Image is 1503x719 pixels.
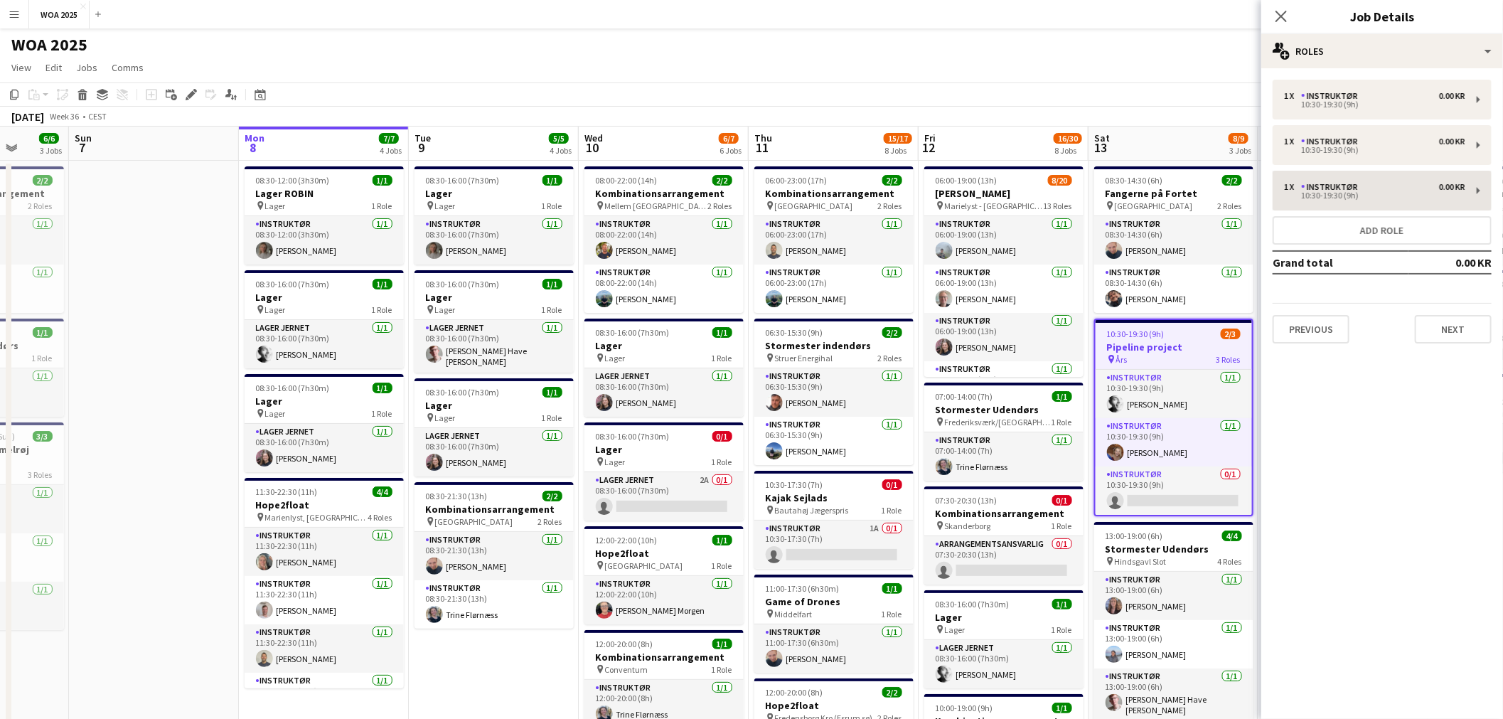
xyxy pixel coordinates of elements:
h3: Hope2float [584,547,744,560]
h3: Hope2float [245,499,404,511]
h3: Stormester Udendørs [1094,543,1253,555]
app-card-role: Arrangementsansvarlig0/107:30-20:30 (13h) [924,536,1084,585]
h1: WOA 2025 [11,34,87,55]
app-job-card: 08:30-14:30 (6h)2/2Fangerne på Fortet [GEOGRAPHIC_DATA]2 RolesInstruktør1/108:30-14:30 (6h)[PERSO... [1094,166,1253,313]
h3: Kajak Sejlads [754,491,914,504]
span: 2/2 [882,327,902,338]
span: 1/1 [373,279,392,289]
app-card-role: Instruktør1/106:30-15:30 (9h)[PERSON_NAME] [754,368,914,417]
div: 3 Jobs [1229,145,1251,156]
h3: Lager [414,399,574,412]
span: 13:00-19:00 (6h) [1106,531,1163,541]
span: 1 Role [1052,521,1072,531]
span: 1/1 [33,327,53,338]
span: 3 Roles [28,469,53,480]
div: 10:30-19:30 (9h) [1284,101,1465,108]
button: Next [1415,315,1492,343]
span: Tue [414,132,431,144]
span: Edit [46,61,62,74]
h3: Kombinationsarrangement [754,187,914,200]
app-job-card: 07:00-14:00 (7h)1/1Stormester Udendørs Frederiksværk/[GEOGRAPHIC_DATA]1 RoleInstruktør1/107:00-14... [924,383,1084,481]
app-card-role: Instruktør1/113:00-19:00 (6h)[PERSON_NAME] [1094,620,1253,669]
span: Conventum [605,664,648,675]
span: Lager [265,201,286,211]
app-card-role: Instruktør1/108:00-22:00 (14h)[PERSON_NAME] [584,216,744,265]
div: 06:30-15:30 (9h)2/2Stormester indendørs Struer Energihal2 RolesInstruktør1/106:30-15:30 (9h)[PERS... [754,319,914,465]
span: 10:30-17:30 (7h) [766,479,823,490]
span: 1 Role [1052,624,1072,635]
app-job-card: 08:30-16:00 (7h30m)0/1Lager Lager1 RoleLager Jernet2A0/108:30-16:00 (7h30m) [584,422,744,521]
span: 12:00-20:00 (8h) [766,687,823,698]
span: 10:30-19:30 (9h) [1107,329,1165,339]
span: 1 Role [882,609,902,619]
div: 0.00 KR [1439,182,1465,192]
app-job-card: 08:30-16:00 (7h30m)1/1Lager Lager1 RoleInstruktør1/108:30-16:00 (7h30m)[PERSON_NAME] [414,166,574,265]
app-card-role: Lager Jernet1/108:30-16:00 (7h30m)[PERSON_NAME] [924,640,1084,688]
span: [GEOGRAPHIC_DATA] [775,201,853,211]
div: CEST [88,111,107,122]
span: 2/2 [33,175,53,186]
app-job-card: 08:30-16:00 (7h30m)1/1Lager Lager1 RoleLager Jernet1/108:30-16:00 (7h30m)[PERSON_NAME] [245,270,404,368]
h3: Fangerne på Fortet [1094,187,1253,200]
span: Lager [605,353,626,363]
div: 10:30-19:30 (9h) [1284,147,1465,154]
app-job-card: 08:30-16:00 (7h30m)1/1Lager Lager1 RoleLager Jernet1/108:30-16:00 (7h30m)[PERSON_NAME] [245,374,404,472]
span: 11:30-22:30 (11h) [256,486,318,497]
span: 1 Role [1052,417,1072,427]
span: 08:30-14:30 (6h) [1106,175,1163,186]
span: 15/17 [884,133,912,144]
span: Fri [924,132,936,144]
span: Lager [265,408,286,419]
span: 08:30-21:30 (13h) [426,491,488,501]
span: 08:30-16:00 (7h30m) [426,279,500,289]
div: 11:30-22:30 (11h)4/4Hope2float Marienlyst, [GEOGRAPHIC_DATA]4 RolesInstruktør1/111:30-22:30 (11h)... [245,478,404,688]
span: 1/1 [1052,703,1072,713]
td: 0.00 KR [1408,251,1492,274]
app-job-card: 12:00-22:00 (10h)1/1Hope2float [GEOGRAPHIC_DATA]1 RoleInstruktør1/112:00-22:00 (10h)[PERSON_NAME]... [584,526,744,624]
div: Instruktør [1301,91,1364,101]
app-job-card: 06:00-23:00 (17h)2/2Kombinationsarrangement [GEOGRAPHIC_DATA]2 RolesInstruktør1/106:00-23:00 (17h... [754,166,914,313]
span: Bautahøj Jægerspris [775,505,849,516]
app-job-card: 11:00-17:30 (6h30m)1/1Game of Drones Middelfart1 RoleInstruktør1/111:00-17:30 (6h30m)[PERSON_NAME] [754,575,914,673]
span: 1 Role [712,457,732,467]
span: 1 Role [712,353,732,363]
span: 1/1 [1052,599,1072,609]
span: 4/4 [1222,531,1242,541]
span: 0/1 [712,431,732,442]
span: 16/30 [1054,133,1082,144]
app-job-card: 08:00-22:00 (14h)2/2Kombinationsarrangement Mellem [GEOGRAPHIC_DATA] og [GEOGRAPHIC_DATA]2 RolesI... [584,166,744,313]
app-card-role: Lager Jernet1/108:30-16:00 (7h30m)[PERSON_NAME] Have [PERSON_NAME] [414,320,574,373]
span: 08:30-16:00 (7h30m) [256,383,330,393]
span: Frederiksværk/[GEOGRAPHIC_DATA] [945,417,1052,427]
span: 12 [922,139,936,156]
h3: Pipeline project [1096,341,1252,353]
app-card-role: Instruktør1/112:00-22:00 (10h)[PERSON_NAME] Morgen [584,576,744,624]
span: 08:30-16:00 (7h30m) [936,599,1010,609]
span: 6/7 [719,133,739,144]
span: 8/20 [1048,175,1072,186]
div: 08:30-16:00 (7h30m)1/1Lager Lager1 RoleLager Jernet1/108:30-16:00 (7h30m)[PERSON_NAME] Have [PERS... [414,270,574,373]
span: 1 Role [542,201,562,211]
app-card-role: Instruktør1/106:00-23:00 (17h)[PERSON_NAME] [754,216,914,265]
div: 08:30-12:00 (3h30m)1/1Lager ROBIN Lager1 RoleInstruktør1/108:30-12:00 (3h30m)[PERSON_NAME] [245,166,404,265]
span: Mellem [GEOGRAPHIC_DATA] og [GEOGRAPHIC_DATA] [605,201,708,211]
span: 2 Roles [1218,201,1242,211]
app-card-role: Instruktør1A0/110:30-17:30 (7h) [754,521,914,569]
app-job-card: 10:30-19:30 (9h)2/3Pipeline project Års3 RolesInstruktør1/110:30-19:30 (9h)[PERSON_NAME]Instruktø... [1094,319,1253,516]
span: Comms [112,61,144,74]
span: 2/2 [882,175,902,186]
span: 2 Roles [878,201,902,211]
div: 08:30-16:00 (7h30m)1/1Lager Lager1 RoleLager Jernet1/108:30-16:00 (7h30m)[PERSON_NAME] [414,378,574,476]
span: 06:00-19:00 (13h) [936,175,997,186]
span: 6/6 [39,133,59,144]
span: Middelfart [775,609,813,619]
div: Roles [1261,34,1503,68]
app-card-role: Instruktør1/111:30-22:30 (11h)[PERSON_NAME] [245,576,404,624]
span: 06:30-15:30 (9h) [766,327,823,338]
span: 0/1 [1052,495,1072,506]
span: Week 36 [47,111,82,122]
